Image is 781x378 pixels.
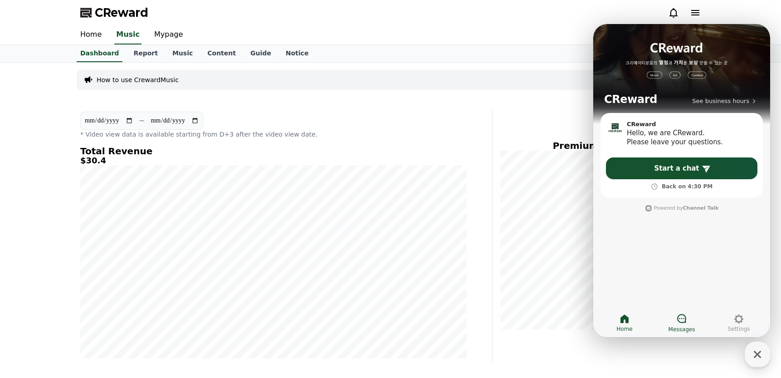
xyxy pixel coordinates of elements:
h5: $30.4 [80,156,467,165]
p: ~ [139,115,145,126]
p: * Video view data is available starting from D+3 after the video view date. [80,130,467,139]
a: Notice [278,45,316,62]
a: Music [165,45,200,62]
a: CReward [80,5,148,20]
a: Mypage [147,25,190,44]
a: Music [114,25,142,44]
a: How to use CrewardMusic [97,75,179,84]
a: Home [73,25,109,44]
a: Content [200,45,243,62]
h4: Total Revenue [80,146,467,156]
a: Report [126,45,165,62]
a: Guide [243,45,278,62]
h4: Premium View [500,141,679,151]
iframe: Channel chat [593,24,770,337]
a: Dashboard [77,45,122,62]
span: CReward [95,5,148,20]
